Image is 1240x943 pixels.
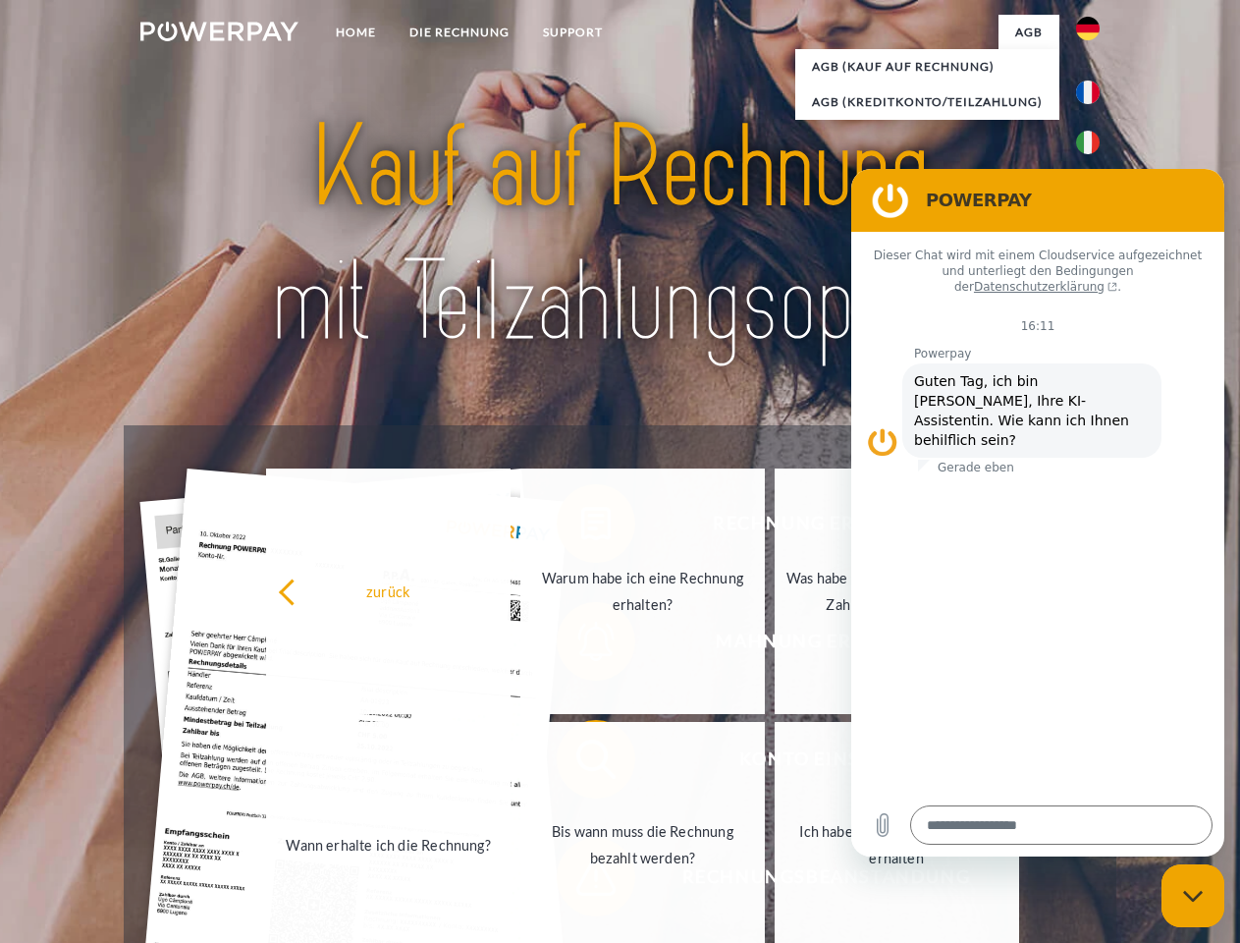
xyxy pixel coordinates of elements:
[795,84,1059,120] a: AGB (Kreditkonto/Teilzahlung)
[795,49,1059,84] a: AGB (Kauf auf Rechnung)
[532,565,753,618] div: Warum habe ich eine Rechnung erhalten?
[851,169,1224,857] iframe: Messaging-Fenster
[532,818,753,871] div: Bis wann muss die Rechnung bezahlt werden?
[140,22,298,41] img: logo-powerpay-white.svg
[786,565,1007,618] div: Was habe ich noch offen, ist meine Zahlung eingegangen?
[775,469,1019,714] a: Was habe ich noch offen, ist meine Zahlung eingegangen?
[319,15,393,50] a: Home
[786,818,1007,871] div: Ich habe nur eine Teillieferung erhalten
[278,831,499,858] div: Wann erhalte ich die Rechnung?
[526,15,620,50] a: SUPPORT
[278,578,499,604] div: zurück
[1076,81,1100,104] img: fr
[1161,864,1224,927] iframe: Schaltfläche zum Öffnen des Messaging-Fensters; Konversation läuft
[1076,17,1100,40] img: de
[393,15,526,50] a: DIE RECHNUNG
[188,94,1052,376] img: title-powerpay_de.svg
[998,15,1059,50] a: agb
[1076,131,1100,154] img: it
